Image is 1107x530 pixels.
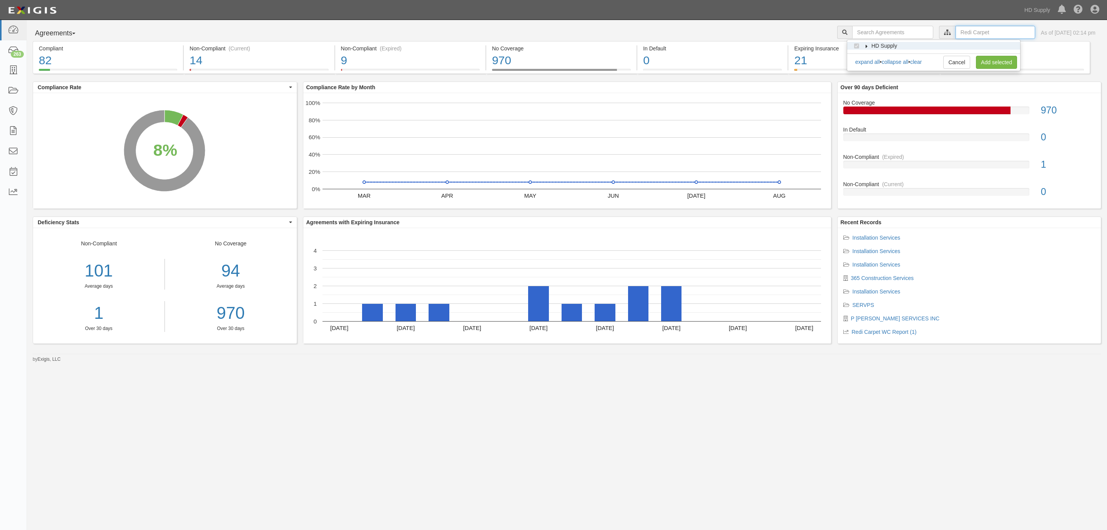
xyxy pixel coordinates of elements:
[524,192,536,198] text: MAY
[303,228,831,343] svg: A chart.
[1074,5,1083,15] i: Help Center - Complianz
[1021,2,1054,18] a: HD Supply
[841,84,898,90] b: Over 90 days Deficient
[794,45,933,52] div: Expiring Insurance
[33,283,165,290] div: Average days
[882,153,904,161] div: (Expired)
[313,300,316,307] text: 1
[380,45,402,52] div: (Expired)
[795,324,813,331] text: [DATE]
[838,99,1101,107] div: No Coverage
[171,325,291,332] div: Over 30 days
[189,45,328,52] div: Non-Compliant (Current)
[838,153,1101,161] div: Non-Compliant
[687,192,705,198] text: [DATE]
[843,99,1095,126] a: No Coverage970
[11,51,24,58] div: 263
[303,93,831,208] svg: A chart.
[33,217,297,228] button: Deficiency Stats
[1035,185,1101,199] div: 0
[728,324,746,331] text: [DATE]
[357,192,371,198] text: MAR
[788,69,939,75] a: Expiring Insurance21
[852,329,917,335] a: Redi Carpet WC Report (1)
[853,248,901,254] a: Installation Services
[341,45,480,52] div: Non-Compliant (Expired)
[165,240,297,332] div: No Coverage
[463,324,481,331] text: [DATE]
[308,168,320,175] text: 20%
[396,324,414,331] text: [DATE]
[529,324,547,331] text: [DATE]
[871,43,897,49] span: HD Supply
[882,180,904,188] div: (Current)
[643,52,782,69] div: 0
[976,56,1017,69] a: Add selected
[153,138,177,162] div: 8%
[607,192,618,198] text: JUN
[308,117,320,123] text: 80%
[853,262,901,268] a: Installation Services
[308,151,320,158] text: 40%
[306,219,400,225] b: Agreements with Expiring Insurance
[853,288,901,295] a: Installation Services
[39,45,177,52] div: Compliant
[940,69,1090,75] a: Pending Review250
[33,82,297,93] button: Compliance Rate
[33,325,165,332] div: Over 30 days
[33,240,165,332] div: Non-Compliant
[312,185,320,192] text: 0%
[184,69,334,75] a: Non-Compliant(Current)14
[305,99,320,106] text: 100%
[33,69,183,75] a: Compliant82
[637,69,788,75] a: In Default0
[596,324,614,331] text: [DATE]
[171,259,291,283] div: 94
[229,45,250,52] div: (Current)
[643,45,782,52] div: In Default
[1035,103,1101,117] div: 970
[838,180,1101,188] div: Non-Compliant
[773,192,786,198] text: AUG
[843,180,1095,202] a: Non-Compliant(Current)0
[843,153,1095,180] a: Non-Compliant(Expired)1
[171,283,291,290] div: Average days
[308,134,320,140] text: 60%
[841,219,882,225] b: Recent Records
[6,3,59,17] img: logo-5460c22ac91f19d4615b14bd174203de0afe785f0fc80cf4dbbc73dc1793850b.png
[486,69,637,75] a: No Coverage970
[38,218,287,226] span: Deficiency Stats
[492,52,631,69] div: 970
[313,265,316,271] text: 3
[33,301,165,325] a: 1
[33,93,296,208] svg: A chart.
[851,275,914,281] a: 365 Construction Services
[855,58,922,66] div: • •
[838,126,1101,133] div: In Default
[39,52,177,69] div: 82
[910,59,922,65] a: clear
[1035,158,1101,172] div: 1
[1035,130,1101,144] div: 0
[38,357,61,362] a: Exigis, LLC
[843,126,1095,153] a: In Default0
[306,84,376,90] b: Compliance Rate by Month
[956,26,1035,39] input: Redi Carpet
[853,235,901,241] a: Installation Services
[794,52,933,69] div: 21
[33,259,165,283] div: 101
[330,324,348,331] text: [DATE]
[171,301,291,325] a: 970
[335,69,485,75] a: Non-Compliant(Expired)9
[33,356,61,363] small: by
[313,282,316,289] text: 2
[313,247,316,253] text: 4
[851,315,940,322] a: P [PERSON_NAME] SERVICES INC
[492,45,631,52] div: No Coverage
[313,318,316,324] text: 0
[882,59,908,65] a: collapse all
